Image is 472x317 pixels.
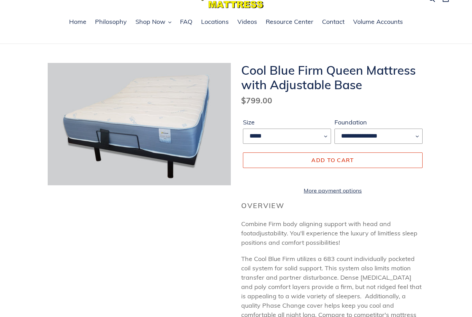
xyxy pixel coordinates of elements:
[243,118,331,127] label: Size
[241,96,272,106] span: $799.00
[234,17,261,28] a: Videos
[69,18,86,26] span: Home
[266,18,313,26] span: Resource Center
[66,17,90,28] a: Home
[353,18,403,26] span: Volume Accounts
[350,17,406,28] a: Volume Accounts
[241,202,424,210] h2: Overview
[241,220,391,237] span: Combine Firm body aligning support with head and foot
[95,18,127,26] span: Philosophy
[135,18,166,26] span: Shop Now
[177,17,196,28] a: FAQ
[201,18,229,26] span: Locations
[243,187,423,195] a: More payment options
[319,17,348,28] a: Contact
[180,18,192,26] span: FAQ
[322,18,344,26] span: Contact
[241,220,424,248] p: adjustability. You'll experience the luxury of limitless sleep positions and comfort possibilities!
[243,153,423,168] button: Add to cart
[198,17,232,28] a: Locations
[311,157,354,164] span: Add to cart
[262,17,317,28] a: Resource Center
[241,63,424,92] h1: Cool Blue Firm Queen Mattress with Adjustable Base
[334,118,423,127] label: Foundation
[237,18,257,26] span: Videos
[92,17,130,28] a: Philosophy
[132,17,175,28] button: Shop Now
